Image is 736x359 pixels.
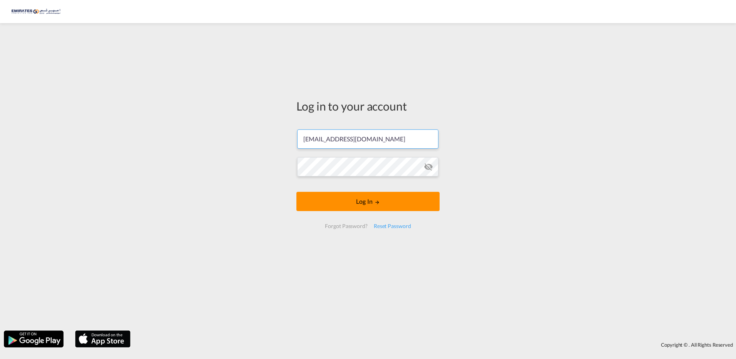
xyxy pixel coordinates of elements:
button: LOGIN [296,192,440,211]
div: Log in to your account [296,98,440,114]
img: c67187802a5a11ec94275b5db69a26e6.png [12,3,64,20]
img: apple.png [74,330,131,348]
div: Forgot Password? [322,219,370,233]
input: Enter email/phone number [297,129,438,149]
img: google.png [3,330,64,348]
md-icon: icon-eye-off [424,162,433,171]
div: Copyright © . All Rights Reserved [134,338,736,351]
div: Reset Password [371,219,414,233]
